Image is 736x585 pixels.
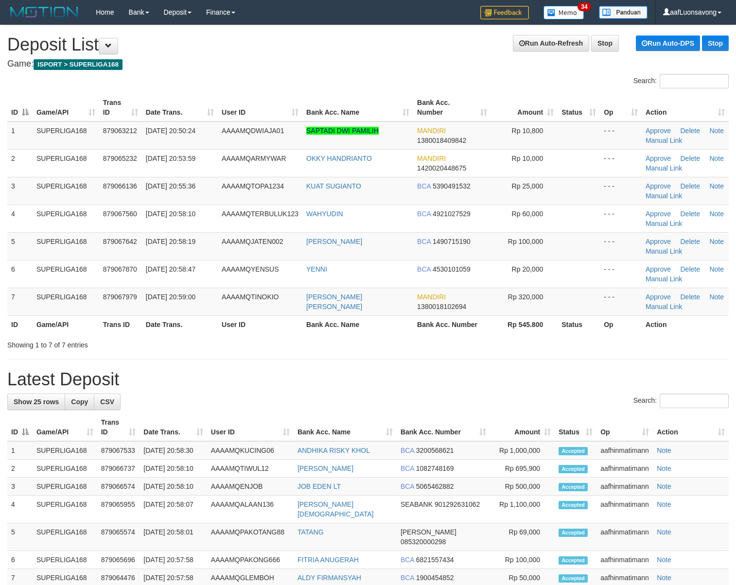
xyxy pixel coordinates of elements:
[600,288,642,315] td: - - -
[7,232,33,260] td: 5
[298,528,324,536] a: TATANG
[417,182,431,190] span: BCA
[596,523,653,551] td: aafhinmatimann
[512,155,543,162] span: Rp 10,000
[222,210,298,218] span: AAAAMQTERBULUK123
[417,265,431,273] span: BCA
[7,413,33,441] th: ID: activate to sort column descending
[512,210,543,218] span: Rp 60,000
[100,398,114,406] span: CSV
[709,127,724,135] a: Note
[33,460,97,478] td: SUPERLIGA168
[709,293,724,301] a: Note
[33,496,97,523] td: SUPERLIGA168
[71,398,88,406] span: Copy
[680,210,700,218] a: Delete
[657,574,671,582] a: Note
[559,483,588,491] span: Accepted
[709,155,724,162] a: Note
[97,496,140,523] td: 879065955
[222,127,284,135] span: AAAAMQDWIAJA01
[680,155,700,162] a: Delete
[207,460,294,478] td: AAAAMQTIWUL12
[416,574,454,582] span: Copy 1900454852 to clipboard
[218,315,302,333] th: User ID
[97,460,140,478] td: 879066737
[642,315,729,333] th: Action
[559,447,588,455] span: Accepted
[600,177,642,205] td: - - -
[600,260,642,288] td: - - -
[7,94,33,121] th: ID: activate to sort column descending
[7,394,65,410] a: Show 25 rows
[306,210,343,218] a: WAHYUDIN
[97,551,140,569] td: 879065696
[222,182,284,190] span: AAAAMQTOPA1234
[600,232,642,260] td: - - -
[302,315,413,333] th: Bank Acc. Name
[490,523,555,551] td: Rp 69,000
[207,496,294,523] td: AAAAMQALAAN136
[600,121,642,150] td: - - -
[490,496,555,523] td: Rp 1,100,000
[596,441,653,460] td: aafhinmatimann
[490,441,555,460] td: Rp 1,000,000
[401,538,446,546] span: Copy 085320000298 to clipboard
[146,210,195,218] span: [DATE] 20:58:10
[142,94,218,121] th: Date Trans.: activate to sort column ascending
[302,94,413,121] th: Bank Acc. Name: activate to sort column ascending
[7,121,33,150] td: 1
[599,6,648,19] img: panduan.png
[709,238,724,245] a: Note
[491,315,558,333] th: Rp 545.800
[7,370,729,389] h1: Latest Deposit
[646,192,683,200] a: Manual Link
[103,127,137,135] span: 879063212
[417,155,446,162] span: MANDIRI
[591,35,619,52] a: Stop
[657,447,671,454] a: Note
[646,238,671,245] a: Approve
[222,293,279,301] span: AAAAMQTINOKIO
[222,238,283,245] span: AAAAMQJATEN002
[140,460,207,478] td: [DATE] 20:58:10
[417,137,466,144] span: Copy 1380018409842 to clipboard
[97,478,140,496] td: 879066574
[103,238,137,245] span: 879067642
[646,247,683,255] a: Manual Link
[7,288,33,315] td: 7
[7,149,33,177] td: 2
[653,413,729,441] th: Action: activate to sort column ascending
[596,413,653,441] th: Op: activate to sort column ascending
[709,265,724,273] a: Note
[103,265,137,273] span: 879067870
[512,182,543,190] span: Rp 25,000
[660,394,729,408] input: Search:
[140,496,207,523] td: [DATE] 20:58:07
[558,94,600,121] th: Status: activate to sort column ascending
[306,182,361,190] a: KUAT SUGIANTO
[433,210,471,218] span: Copy 4921027529 to clipboard
[555,413,596,441] th: Status: activate to sort column ascending
[7,59,729,69] h4: Game:
[401,447,414,454] span: BCA
[7,177,33,205] td: 3
[416,556,454,564] span: Copy 6821557434 to clipboard
[146,182,195,190] span: [DATE] 20:55:36
[642,94,729,121] th: Action: activate to sort column ascending
[702,35,729,51] a: Stop
[633,394,729,408] label: Search:
[33,94,99,121] th: Game/API: activate to sort column ascending
[207,551,294,569] td: AAAAMQPAKONG666
[7,441,33,460] td: 1
[416,465,454,472] span: Copy 1082748169 to clipboard
[490,478,555,496] td: Rp 500,000
[146,265,195,273] span: [DATE] 20:58:47
[306,127,379,135] a: SAPTADI DWI PAMILIH
[33,551,97,569] td: SUPERLIGA168
[7,523,33,551] td: 5
[657,500,671,508] a: Note
[33,232,99,260] td: SUPERLIGA168
[596,460,653,478] td: aafhinmatimann
[7,5,81,19] img: MOTION_logo.png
